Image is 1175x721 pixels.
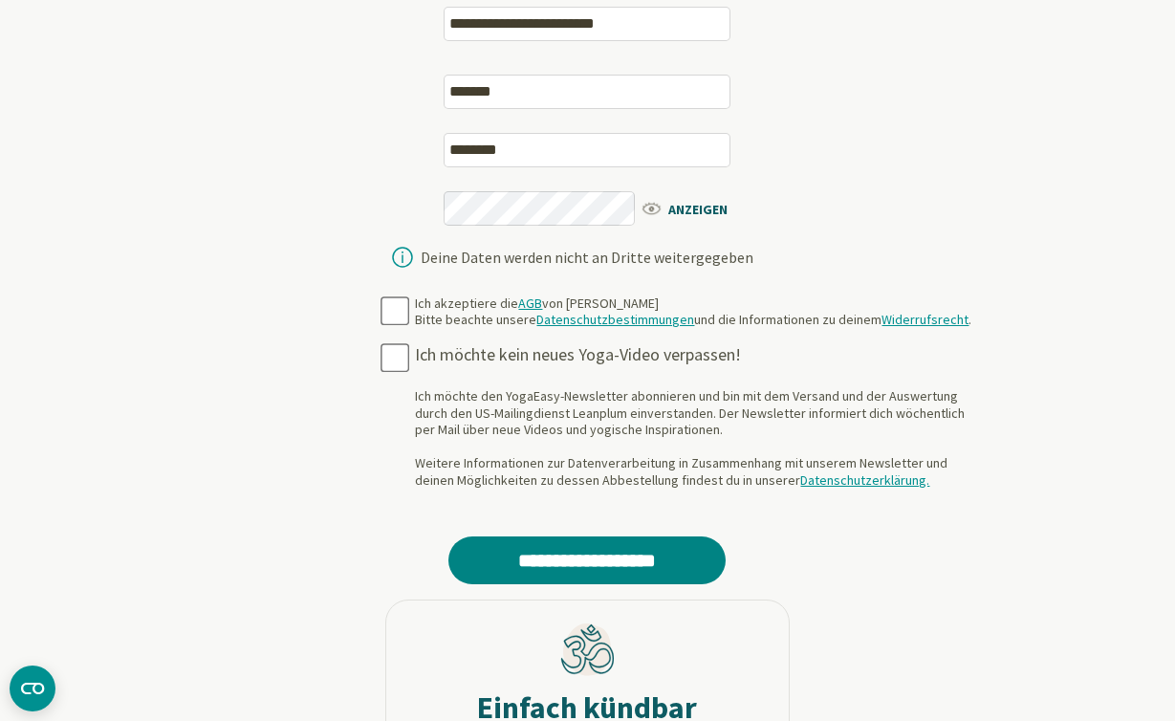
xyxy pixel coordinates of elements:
div: Ich akzeptiere die von [PERSON_NAME] Bitte beachte unsere und die Informationen zu deinem . [415,295,971,329]
a: Datenschutzbestimmungen [536,311,694,328]
button: CMP-Widget öffnen [10,666,55,711]
a: Datenschutzerklärung. [800,471,929,489]
div: Ich möchte kein neues Yoga-Video verpassen! [415,344,981,366]
a: Widerrufsrecht [881,311,968,328]
span: ANZEIGEN [640,196,750,220]
div: Deine Daten werden nicht an Dritte weitergegeben [421,250,753,265]
a: AGB [518,295,542,312]
div: Ich möchte den YogaEasy-Newsletter abonnieren und bin mit dem Versand und der Auswertung durch de... [415,388,981,489]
